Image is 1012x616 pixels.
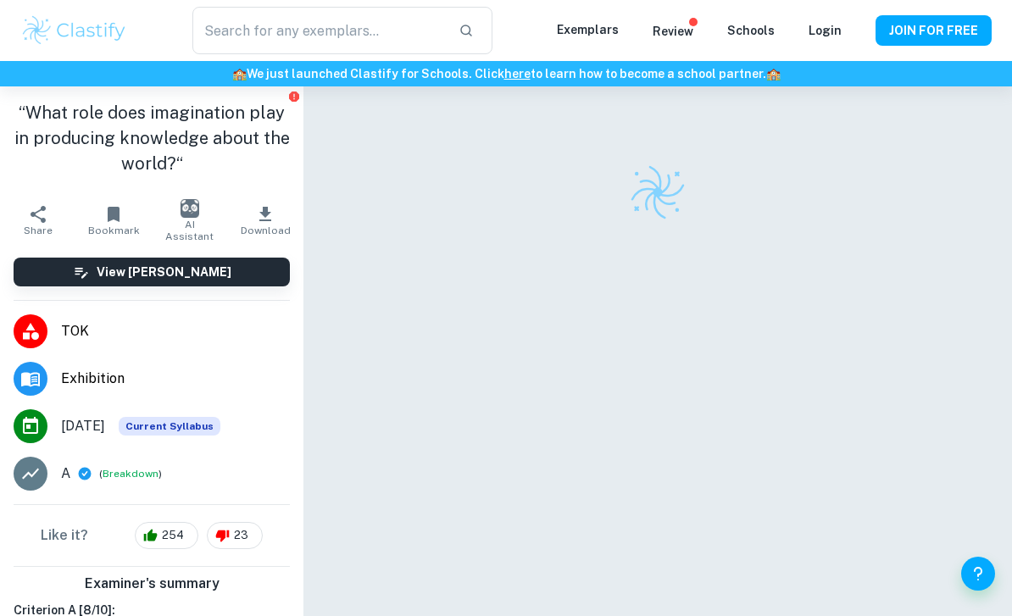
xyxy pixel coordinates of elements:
div: 23 [207,522,263,549]
h6: View [PERSON_NAME] [97,263,231,281]
span: 23 [225,527,258,544]
h1: “What role does imagination play in producing knowledge about the world?“ [14,100,290,176]
button: Breakdown [103,466,158,481]
h6: Examiner's summary [7,574,297,594]
a: here [504,67,531,80]
a: Schools [727,24,775,37]
span: ( ) [99,466,162,482]
button: JOIN FOR FREE [876,15,992,46]
span: 254 [153,527,193,544]
span: Exhibition [61,369,290,389]
button: View [PERSON_NAME] [14,258,290,286]
img: AI Assistant [181,199,199,218]
p: Exemplars [557,20,619,39]
a: Login [809,24,842,37]
button: Help and Feedback [961,557,995,591]
h6: Like it? [41,525,88,546]
span: [DATE] [61,416,105,436]
img: Clastify logo [20,14,128,47]
p: Review [653,22,693,41]
span: Bookmark [88,225,140,236]
span: 🏫 [232,67,247,80]
button: Report issue [287,90,300,103]
img: Clastify logo [628,163,687,222]
p: A [61,463,70,484]
button: AI Assistant [152,197,228,244]
span: Share [24,225,53,236]
h6: We just launched Clastify for Schools. Click to learn how to become a school partner. [3,64,1009,83]
span: TOK [61,321,290,341]
div: 254 [135,522,198,549]
input: Search for any exemplars... [192,7,445,54]
span: Download [241,225,291,236]
span: Current Syllabus [119,417,220,436]
button: Download [228,197,304,244]
div: This exemplar is based on the current syllabus. Feel free to refer to it for inspiration/ideas wh... [119,417,220,436]
span: 🏫 [766,67,781,80]
span: AI Assistant [162,219,218,242]
button: Bookmark [76,197,153,244]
